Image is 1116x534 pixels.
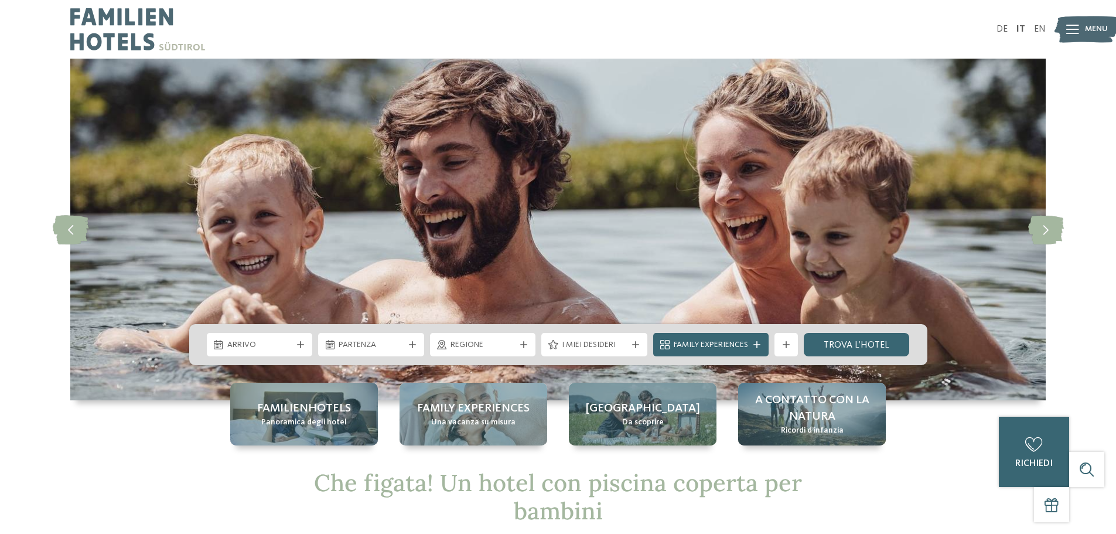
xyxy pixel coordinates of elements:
[750,392,874,425] span: A contatto con la natura
[1015,459,1053,468] span: richiedi
[417,400,530,417] span: Family experiences
[257,400,351,417] span: Familienhotels
[1085,23,1108,35] span: Menu
[999,417,1069,487] a: richiedi
[227,339,292,351] span: Arrivo
[1016,25,1025,34] a: IT
[314,468,802,526] span: Che figata! Un hotel con piscina coperta per bambini
[781,425,844,437] span: Ricordi d’infanzia
[431,417,516,428] span: Una vacanza su misura
[562,339,627,351] span: I miei desideri
[70,59,1046,400] img: Cercate un hotel con piscina coperta per bambini in Alto Adige?
[339,339,404,351] span: Partenza
[400,383,547,445] a: Cercate un hotel con piscina coperta per bambini in Alto Adige? Family experiences Una vacanza su...
[586,400,700,417] span: [GEOGRAPHIC_DATA]
[451,339,516,351] span: Regione
[674,339,748,351] span: Family Experiences
[230,383,378,445] a: Cercate un hotel con piscina coperta per bambini in Alto Adige? Familienhotels Panoramica degli h...
[622,417,664,428] span: Da scoprire
[804,333,910,356] a: trova l’hotel
[1034,25,1046,34] a: EN
[738,383,886,445] a: Cercate un hotel con piscina coperta per bambini in Alto Adige? A contatto con la natura Ricordi ...
[996,25,1008,34] a: DE
[569,383,716,445] a: Cercate un hotel con piscina coperta per bambini in Alto Adige? [GEOGRAPHIC_DATA] Da scoprire
[261,417,347,428] span: Panoramica degli hotel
